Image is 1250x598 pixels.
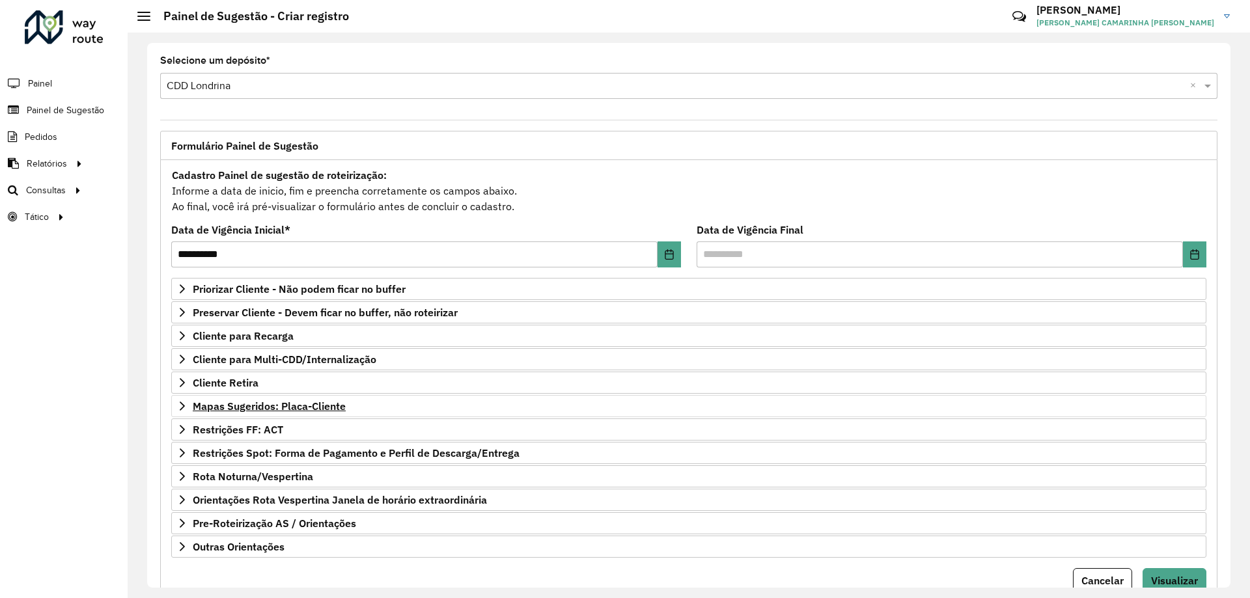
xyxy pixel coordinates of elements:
h2: Painel de Sugestão - Criar registro [150,9,349,23]
a: Cliente para Recarga [171,325,1206,347]
a: Contato Rápido [1005,3,1033,31]
span: Priorizar Cliente - Não podem ficar no buffer [193,284,406,294]
a: Outras Orientações [171,536,1206,558]
span: Cliente Retira [193,377,258,388]
span: Outras Orientações [193,541,285,552]
span: Consultas [26,183,66,197]
h3: [PERSON_NAME] [1036,4,1214,16]
button: Visualizar [1143,568,1206,593]
label: Data de Vigência Final [697,222,803,238]
span: Preservar Cliente - Devem ficar no buffer, não roteirizar [193,307,458,318]
a: Rota Noturna/Vespertina [171,465,1206,487]
a: Pre-Roteirização AS / Orientações [171,512,1206,534]
a: Mapas Sugeridos: Placa-Cliente [171,395,1206,417]
button: Choose Date [658,241,681,267]
span: Pedidos [25,130,57,144]
button: Cancelar [1073,568,1132,593]
div: Informe a data de inicio, fim e preencha corretamente os campos abaixo. Ao final, você irá pré-vi... [171,167,1206,215]
span: Formulário Painel de Sugestão [171,141,318,151]
span: Painel de Sugestão [27,103,104,117]
span: Tático [25,210,49,224]
span: Rota Noturna/Vespertina [193,471,313,482]
span: Cliente para Recarga [193,331,294,341]
label: Data de Vigência Inicial [171,222,290,238]
span: Relatórios [27,157,67,170]
span: Restrições FF: ACT [193,424,283,435]
span: [PERSON_NAME] CAMARINHA [PERSON_NAME] [1036,17,1214,29]
span: Pre-Roteirização AS / Orientações [193,518,356,528]
a: Orientações Rota Vespertina Janela de horário extraordinária [171,489,1206,511]
span: Painel [28,77,52,90]
strong: Cadastro Painel de sugestão de roteirização: [172,169,387,182]
label: Selecione um depósito [160,53,270,68]
button: Choose Date [1183,241,1206,267]
span: Orientações Rota Vespertina Janela de horário extraordinária [193,495,487,505]
a: Priorizar Cliente - Não podem ficar no buffer [171,278,1206,300]
span: Cliente para Multi-CDD/Internalização [193,354,376,364]
span: Restrições Spot: Forma de Pagamento e Perfil de Descarga/Entrega [193,448,520,458]
a: Restrições FF: ACT [171,418,1206,441]
a: Cliente para Multi-CDD/Internalização [171,348,1206,370]
a: Cliente Retira [171,372,1206,394]
span: Clear all [1190,78,1201,94]
a: Preservar Cliente - Devem ficar no buffer, não roteirizar [171,301,1206,323]
span: Visualizar [1151,574,1198,587]
span: Mapas Sugeridos: Placa-Cliente [193,401,346,411]
a: Restrições Spot: Forma de Pagamento e Perfil de Descarga/Entrega [171,442,1206,464]
span: Cancelar [1081,574,1124,587]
